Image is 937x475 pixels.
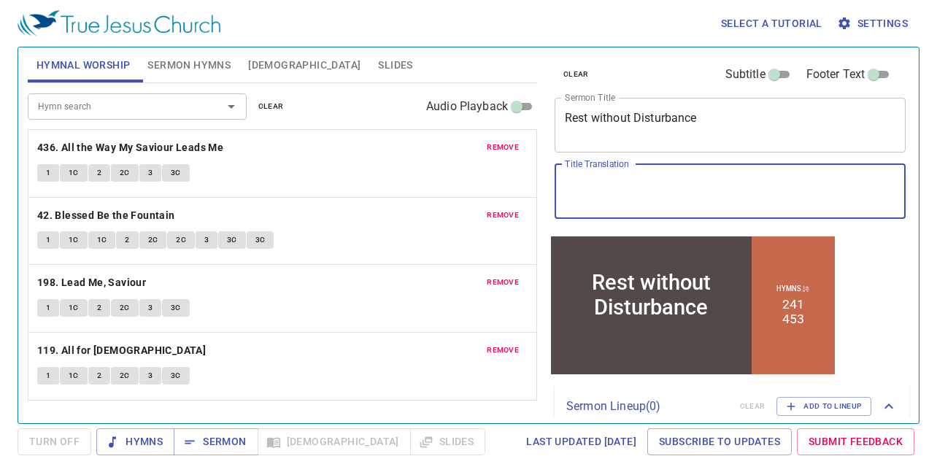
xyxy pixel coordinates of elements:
[37,341,206,360] b: 119. All for [DEMOGRAPHIC_DATA]
[776,397,871,416] button: Add to Lineup
[478,139,528,156] button: remove
[487,344,519,357] span: remove
[139,367,161,385] button: 3
[171,166,181,179] span: 3C
[147,56,231,74] span: Sermon Hymns
[725,66,766,83] span: Subtitle
[37,164,59,182] button: 1
[69,369,79,382] span: 1C
[88,231,116,249] button: 1C
[171,301,181,314] span: 3C
[227,233,237,247] span: 3C
[120,369,130,382] span: 2C
[125,233,129,247] span: 2
[171,369,181,382] span: 3C
[487,276,519,289] span: remove
[555,382,909,430] div: Sermon Lineup(0)clearAdd to Lineup
[549,234,837,376] iframe: from-child
[37,206,177,225] button: 42. Blessed Be the Fountain
[174,428,258,455] button: Sermon
[721,15,822,33] span: Select a tutorial
[36,56,131,74] span: Hymnal Worship
[148,369,153,382] span: 3
[247,231,274,249] button: 3C
[806,66,865,83] span: Footer Text
[565,111,895,139] textarea: Rest without Disturbance
[97,301,101,314] span: 2
[176,233,186,247] span: 2C
[248,56,360,74] span: [DEMOGRAPHIC_DATA]
[840,15,908,33] span: Settings
[46,369,50,382] span: 1
[96,428,174,455] button: Hymns
[566,398,728,415] p: Sermon Lineup ( 0 )
[37,206,175,225] b: 42. Blessed Be the Fountain
[60,367,88,385] button: 1C
[37,367,59,385] button: 1
[148,301,153,314] span: 3
[69,301,79,314] span: 1C
[46,166,50,179] span: 1
[37,274,146,292] b: 198. Lead Me, Saviour
[378,56,412,74] span: Slides
[69,166,79,179] span: 1C
[116,231,138,249] button: 2
[148,166,153,179] span: 3
[69,233,79,247] span: 1C
[46,233,50,247] span: 1
[111,367,139,385] button: 2C
[97,369,101,382] span: 2
[37,299,59,317] button: 1
[162,299,190,317] button: 3C
[834,10,914,37] button: Settings
[139,231,167,249] button: 2C
[563,68,589,81] span: clear
[148,233,158,247] span: 2C
[478,341,528,359] button: remove
[88,164,110,182] button: 2
[60,299,88,317] button: 1C
[139,164,161,182] button: 3
[88,299,110,317] button: 2
[659,433,780,451] span: Subscribe to Updates
[111,164,139,182] button: 2C
[167,231,195,249] button: 2C
[37,341,209,360] button: 119. All for [DEMOGRAPHIC_DATA]
[88,367,110,385] button: 2
[204,233,209,247] span: 3
[526,433,636,451] span: Last updated [DATE]
[218,231,246,249] button: 3C
[162,164,190,182] button: 3C
[426,98,508,115] span: Audio Playback
[139,299,161,317] button: 3
[18,10,220,36] img: True Jesus Church
[37,139,223,157] b: 436. All the Way My Saviour Leads Me
[647,428,792,455] a: Subscribe to Updates
[487,209,519,222] span: remove
[250,98,293,115] button: clear
[786,400,862,413] span: Add to Lineup
[108,433,163,451] span: Hymns
[162,367,190,385] button: 3C
[120,301,130,314] span: 2C
[46,301,50,314] span: 1
[478,274,528,291] button: remove
[37,139,226,157] button: 436. All the Way My Saviour Leads Me
[111,299,139,317] button: 2C
[809,433,903,451] span: Submit Feedback
[797,428,914,455] a: Submit Feedback
[185,433,246,451] span: Sermon
[487,141,519,154] span: remove
[60,164,88,182] button: 1C
[520,428,642,455] a: Last updated [DATE]
[37,274,149,292] button: 198. Lead Me, Saviour
[555,66,598,83] button: clear
[221,96,242,117] button: Open
[97,166,101,179] span: 2
[37,231,59,249] button: 1
[478,206,528,224] button: remove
